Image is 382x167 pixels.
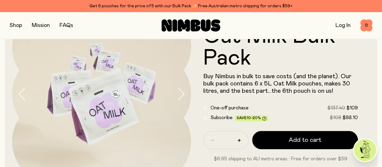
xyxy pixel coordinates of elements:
span: $137.40 [327,105,345,110]
p: $6.95 shipping to AU metro areas · Free for orders over $59 [203,155,358,162]
span: Buy Nimbus in bulk to save costs (and the planet). Our bulk pack contains 6 x 5L Oat Milk pouches... [203,73,351,94]
div: Get 6 pouches for the price of 5 with our Bulk Pack ✨ Free Australian metro shipping for orders $59+ [10,2,372,10]
span: Add to cart [289,136,321,144]
span: $109 [346,105,358,110]
a: FAQs [59,23,73,28]
span: One-off purchase [210,105,249,110]
span: $109 [330,115,341,120]
button: Add to cart [252,131,358,149]
span: 10-20% [247,116,261,120]
button: 0 [360,19,372,32]
a: Log In [335,23,351,28]
h1: Oat Milk Bulk Pack [203,25,358,69]
span: Save [237,116,266,121]
a: Mission [32,23,50,28]
img: agent [354,139,376,161]
span: $98.10 [342,115,358,120]
span: Subscribe [210,115,233,120]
